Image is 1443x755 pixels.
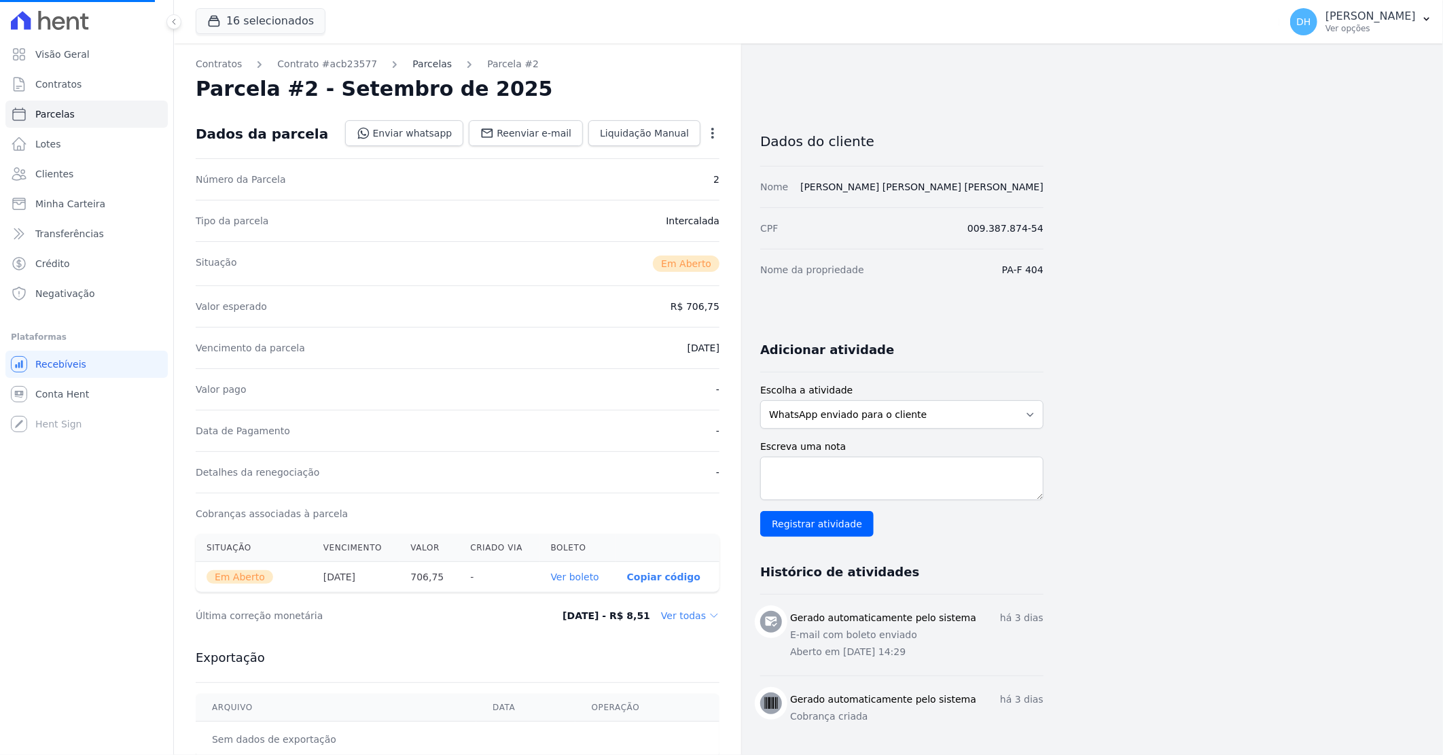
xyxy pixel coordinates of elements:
th: Vencimento [313,534,400,562]
th: Data [476,694,575,722]
dd: R$ 706,75 [671,300,719,313]
span: Visão Geral [35,48,90,61]
a: Ver boleto [551,572,599,582]
nav: Breadcrumb [196,57,719,71]
a: Reenviar e-mail [469,120,583,146]
th: Situação [196,534,313,562]
dd: Intercalada [666,214,719,228]
h2: Parcela #2 - Setembro de 2025 [196,77,553,101]
span: Recebíveis [35,357,86,371]
span: Transferências [35,227,104,241]
th: Operação [575,694,719,722]
dt: Detalhes da renegociação [196,466,320,479]
dt: Cobranças associadas à parcela [196,507,348,521]
span: Crédito [35,257,70,270]
p: Ver opções [1325,23,1416,34]
button: DH [PERSON_NAME] Ver opções [1279,3,1443,41]
a: Enviar whatsapp [345,120,464,146]
dt: Nome [760,180,788,194]
span: Liquidação Manual [600,126,689,140]
a: Transferências [5,220,168,247]
span: Minha Carteira [35,197,105,211]
a: Contratos [196,57,242,71]
dt: Vencimento da parcela [196,341,305,355]
span: Em Aberto [653,256,719,272]
dd: - [716,424,719,438]
a: Parcela #2 [487,57,539,71]
a: Crédito [5,250,168,277]
dt: Data de Pagamento [196,424,290,438]
dt: Situação [196,256,237,272]
th: Boleto [540,534,616,562]
button: Copiar código [627,572,700,582]
th: - [459,562,539,593]
span: Parcelas [35,107,75,121]
a: Lotes [5,130,168,158]
a: Visão Geral [5,41,168,68]
p: E-mail com boleto enviado [790,628,1044,642]
div: Dados da parcela [196,126,328,142]
span: Em Aberto [207,570,273,584]
a: Recebíveis [5,351,168,378]
dd: [DATE] - R$ 8,51 [563,609,650,622]
a: Contrato #acb23577 [277,57,377,71]
p: Aberto em [DATE] 14:29 [790,645,1044,659]
p: há 3 dias [1000,611,1044,625]
h3: Gerado automaticamente pelo sistema [790,692,976,707]
dt: Número da Parcela [196,173,286,186]
a: Conta Hent [5,381,168,408]
dd: PA-F 404 [1002,263,1044,277]
p: há 3 dias [1000,692,1044,707]
dt: Tipo da parcela [196,214,269,228]
dd: 2 [713,173,719,186]
th: Arquivo [196,694,476,722]
h3: Adicionar atividade [760,342,894,358]
th: Valor [399,534,459,562]
dd: - [716,466,719,479]
div: Plataformas [11,329,162,345]
a: Liquidação Manual [588,120,700,146]
dt: Nome da propriedade [760,263,864,277]
dd: Ver todas [661,609,719,622]
span: Negativação [35,287,95,300]
dd: 009.387.874-54 [967,222,1044,235]
label: Escreva uma nota [760,440,1044,454]
h3: Gerado automaticamente pelo sistema [790,611,976,625]
th: 706,75 [399,562,459,593]
a: Contratos [5,71,168,98]
dt: Última correção monetária [196,609,505,622]
input: Registrar atividade [760,511,874,537]
h3: Histórico de atividades [760,564,919,580]
button: 16 selecionados [196,8,325,34]
a: [PERSON_NAME] [PERSON_NAME] [PERSON_NAME] [800,181,1044,192]
dt: Valor esperado [196,300,267,313]
span: Clientes [35,167,73,181]
span: Lotes [35,137,61,151]
a: Minha Carteira [5,190,168,217]
a: Parcelas [5,101,168,128]
p: Cobrança criada [790,709,1044,724]
span: Contratos [35,77,82,91]
dt: CPF [760,222,778,235]
a: Negativação [5,280,168,307]
span: Reenviar e-mail [497,126,571,140]
h3: Dados do cliente [760,133,1044,150]
label: Escolha a atividade [760,383,1044,398]
dd: [DATE] [688,341,719,355]
a: Clientes [5,160,168,188]
dt: Valor pago [196,383,247,396]
th: [DATE] [313,562,400,593]
span: Conta Hent [35,387,89,401]
a: Parcelas [412,57,452,71]
span: DH [1296,17,1311,27]
dd: - [716,383,719,396]
h3: Exportação [196,650,719,666]
p: [PERSON_NAME] [1325,10,1416,23]
th: Criado via [459,534,539,562]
